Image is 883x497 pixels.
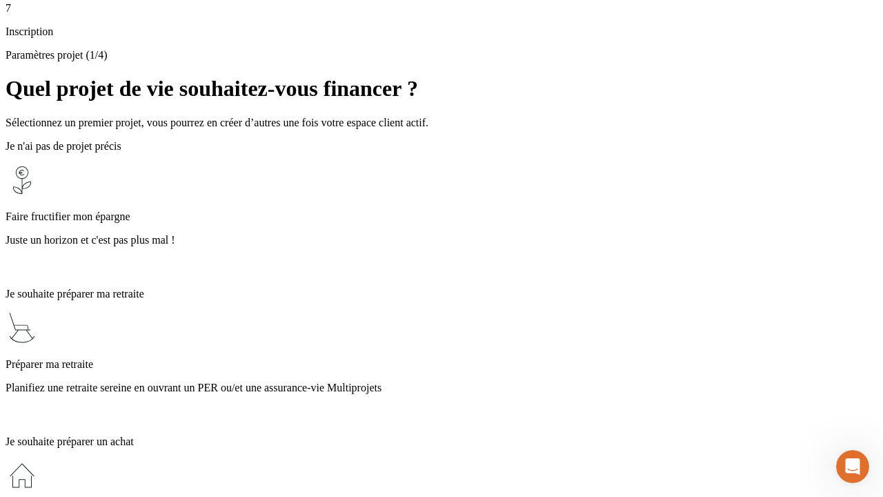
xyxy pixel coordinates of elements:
p: 7 [6,2,877,14]
p: Paramètres projet (1/4) [6,49,877,61]
p: Préparer ma retraite [6,358,877,371]
p: Inscription [6,26,877,38]
p: Je souhaite préparer ma retraite [6,288,877,300]
p: Planifiez une retraite sereine en ouvrant un PER ou/et une assurance-vie Multiprojets [6,382,877,394]
p: Juste un horizon et c'est pas plus mal ! [6,234,877,246]
iframe: Intercom live chat [836,450,869,483]
span: Sélectionnez un premier projet, vous pourrez en créer d’autres une fois votre espace client actif. [6,117,428,128]
h1: Quel projet de vie souhaitez-vous financer ? [6,76,877,101]
p: Faire fructifier mon épargne [6,211,877,223]
p: Je n'ai pas de projet précis [6,140,877,153]
p: Je souhaite préparer un achat [6,436,877,448]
